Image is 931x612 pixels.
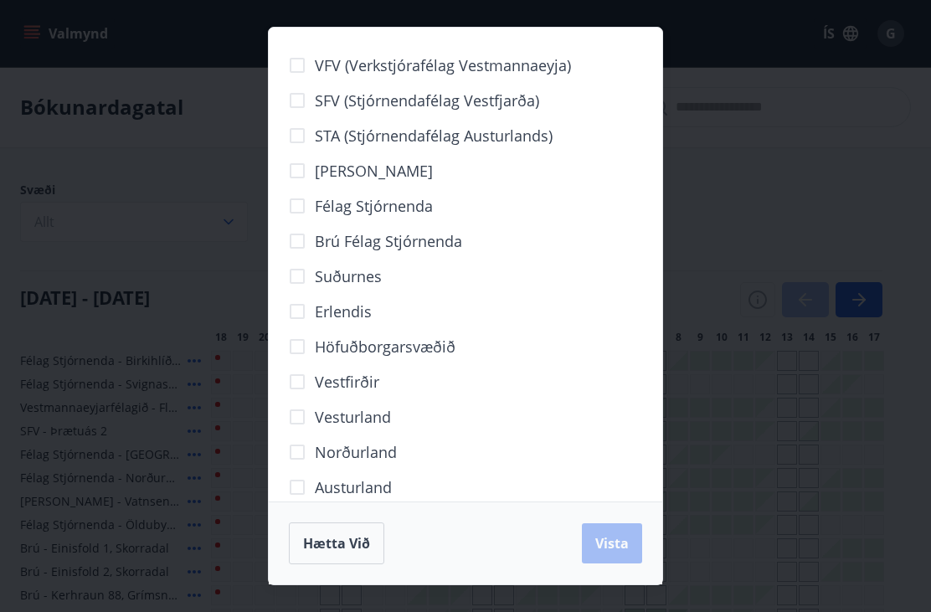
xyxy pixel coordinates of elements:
[315,90,539,111] span: SFV (Stjórnendafélag Vestfjarða)
[315,230,462,252] span: Brú félag stjórnenda
[289,522,384,564] button: Hætta við
[315,371,379,393] span: Vestfirðir
[315,195,433,217] span: Félag stjórnenda
[315,125,553,147] span: STA (Stjórnendafélag Austurlands)
[315,476,392,498] span: Austurland
[315,406,391,428] span: Vesturland
[315,301,372,322] span: Erlendis
[303,534,370,553] span: Hætta við
[315,336,455,357] span: Höfuðborgarsvæðið
[315,265,382,287] span: Suðurnes
[315,160,433,182] span: [PERSON_NAME]
[315,54,571,76] span: VFV (Verkstjórafélag Vestmannaeyja)
[315,441,397,463] span: Norðurland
